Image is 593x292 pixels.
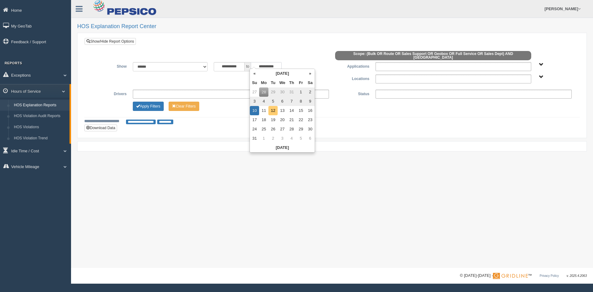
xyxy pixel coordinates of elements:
td: 3 [250,97,259,106]
th: « [250,69,259,78]
th: » [305,69,315,78]
th: Sa [305,78,315,87]
button: Download Data [84,125,117,131]
label: Drivers [89,90,130,97]
img: Gridline [493,273,528,279]
td: 15 [296,106,305,115]
a: HOS Violation Trend [11,133,69,144]
a: Show/Hide Report Options [85,38,136,45]
th: Su [250,78,259,87]
td: 29 [268,87,278,97]
td: 31 [287,87,296,97]
a: Privacy Policy [540,274,559,277]
td: 25 [259,125,268,134]
td: 19 [268,115,278,125]
label: Locations [332,74,372,82]
th: Mo [259,78,268,87]
label: Status [332,90,372,97]
td: 20 [278,115,287,125]
h2: HOS Explanation Report Center [77,23,587,30]
a: HOS Explanation Reports [11,100,69,111]
td: 21 [287,115,296,125]
a: HOS Violation Audit Reports [11,111,69,122]
span: Scope: (Bulk OR Route OR Sales Support OR Geobox OR Full Service OR Sales Dept) AND [GEOGRAPHIC_D... [335,51,531,60]
th: We [278,78,287,87]
td: 13 [278,106,287,115]
td: 9 [305,97,315,106]
label: Applications [332,62,372,70]
td: 28 [287,125,296,134]
td: 6 [278,97,287,106]
td: 2 [268,134,278,143]
td: 11 [259,106,268,115]
td: 14 [287,106,296,115]
td: 22 [296,115,305,125]
td: 27 [250,87,259,97]
td: 5 [296,134,305,143]
td: 7 [287,97,296,106]
td: 1 [259,134,268,143]
span: to [245,62,251,71]
td: 4 [287,134,296,143]
td: 30 [305,125,315,134]
label: Show [89,62,130,70]
td: 4 [259,97,268,106]
button: Change Filter Options [133,102,164,111]
td: 24 [250,125,259,134]
td: 2 [305,87,315,97]
td: 18 [259,115,268,125]
th: Fr [296,78,305,87]
span: v. 2025.4.2063 [567,274,587,277]
td: 29 [296,125,305,134]
a: HOS Violations [11,122,69,133]
td: 10 [250,106,259,115]
td: 26 [268,125,278,134]
td: 8 [296,97,305,106]
td: 12 [268,106,278,115]
td: 6 [305,134,315,143]
td: 31 [250,134,259,143]
td: 1 [296,87,305,97]
th: Th [287,78,296,87]
td: 3 [278,134,287,143]
td: 16 [305,106,315,115]
td: 28 [259,87,268,97]
td: 17 [250,115,259,125]
th: [DATE] [250,143,315,152]
th: [DATE] [259,69,305,78]
td: 23 [305,115,315,125]
td: 27 [278,125,287,134]
button: Change Filter Options [169,102,199,111]
td: 30 [278,87,287,97]
th: Tu [268,78,278,87]
td: 5 [268,97,278,106]
div: © [DATE]-[DATE] - ™ [460,273,587,279]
